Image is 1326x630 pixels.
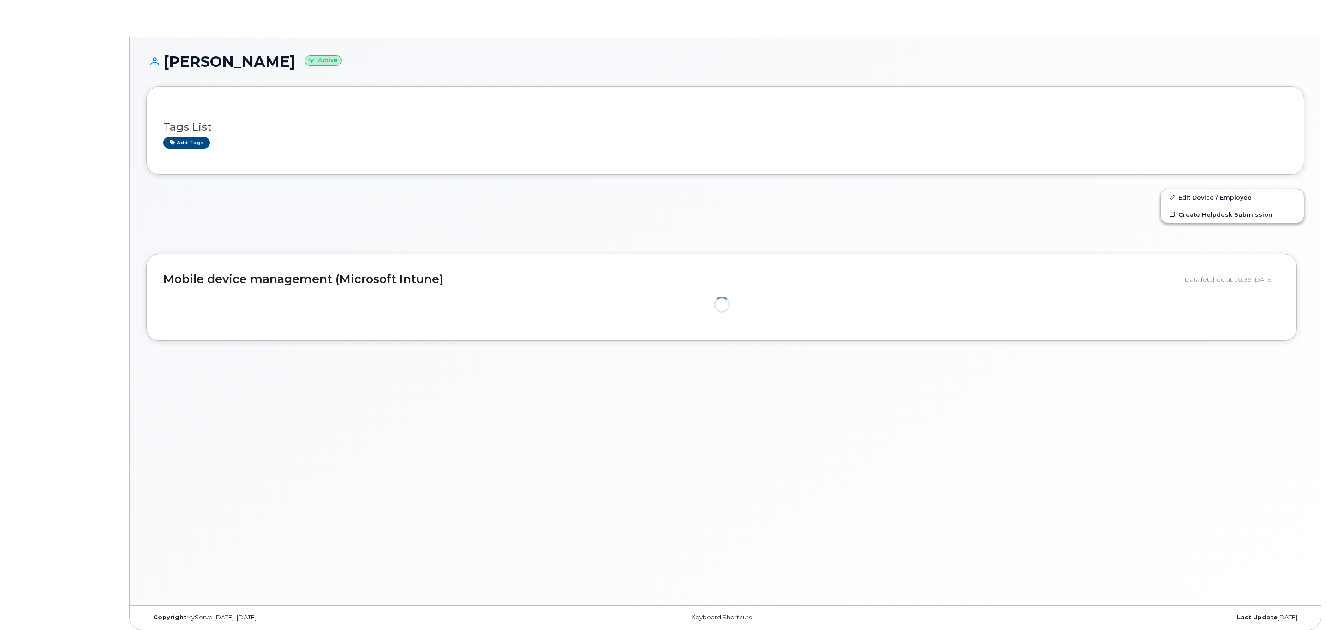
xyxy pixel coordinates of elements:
a: Keyboard Shortcuts [691,614,752,621]
h3: Tags List [163,121,1287,133]
a: Edit Device / Employee [1161,189,1304,206]
div: MyServe [DATE]–[DATE] [146,614,532,621]
h1: [PERSON_NAME] [146,53,1304,70]
div: Data fetched at 10:35 [DATE] [1185,271,1280,288]
strong: Last Update [1237,614,1278,621]
div: [DATE] [918,614,1304,621]
small: Active [305,55,342,66]
h2: Mobile device management (Microsoft Intune) [163,273,1178,286]
strong: Copyright [153,614,186,621]
a: Create Helpdesk Submission [1161,206,1304,223]
a: Add tags [163,137,210,149]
